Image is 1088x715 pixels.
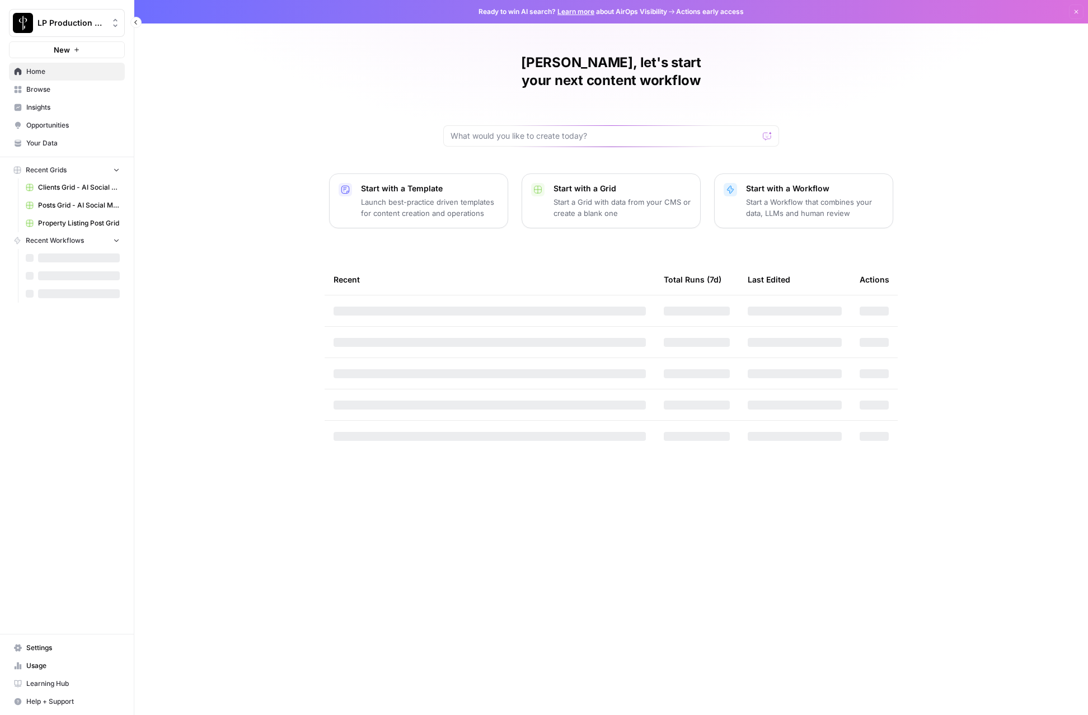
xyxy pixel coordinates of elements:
span: LP Production Workloads [37,17,105,29]
span: Help + Support [26,697,120,707]
a: Learn more [557,7,594,16]
span: Home [26,67,120,77]
a: Property Listing Post Grid [21,214,125,232]
p: Start a Workflow that combines your data, LLMs and human review [746,196,884,219]
p: Start with a Template [361,183,499,194]
p: Start with a Workflow [746,183,884,194]
a: Opportunities [9,116,125,134]
a: Usage [9,657,125,675]
p: Start a Grid with data from your CMS or create a blank one [554,196,691,219]
img: LP Production Workloads Logo [13,13,33,33]
span: Clients Grid - AI Social Media [38,182,120,192]
span: Settings [26,643,120,653]
a: Home [9,63,125,81]
a: Insights [9,98,125,116]
span: Opportunities [26,120,120,130]
a: Posts Grid - AI Social Media [21,196,125,214]
span: Usage [26,661,120,671]
button: Start with a GridStart a Grid with data from your CMS or create a blank one [522,173,701,228]
div: Last Edited [748,264,790,295]
span: Ready to win AI search? about AirOps Visibility [479,7,667,17]
a: Clients Grid - AI Social Media [21,178,125,196]
button: Help + Support [9,693,125,711]
button: New [9,41,125,58]
button: Start with a TemplateLaunch best-practice driven templates for content creation and operations [329,173,508,228]
span: Browse [26,84,120,95]
span: Recent Grids [26,165,67,175]
button: Recent Workflows [9,232,125,249]
a: Browse [9,81,125,98]
input: What would you like to create today? [451,130,758,142]
div: Total Runs (7d) [664,264,721,295]
span: Your Data [26,138,120,148]
button: Start with a WorkflowStart a Workflow that combines your data, LLMs and human review [714,173,893,228]
div: Actions [860,264,889,295]
a: Your Data [9,134,125,152]
span: Property Listing Post Grid [38,218,120,228]
span: Insights [26,102,120,112]
h1: [PERSON_NAME], let's start your next content workflow [443,54,779,90]
button: Workspace: LP Production Workloads [9,9,125,37]
span: Posts Grid - AI Social Media [38,200,120,210]
span: Learning Hub [26,679,120,689]
span: Actions early access [676,7,744,17]
div: Recent [334,264,646,295]
a: Learning Hub [9,675,125,693]
a: Settings [9,639,125,657]
span: New [54,44,70,55]
span: Recent Workflows [26,236,84,246]
button: Recent Grids [9,162,125,178]
p: Launch best-practice driven templates for content creation and operations [361,196,499,219]
p: Start with a Grid [554,183,691,194]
